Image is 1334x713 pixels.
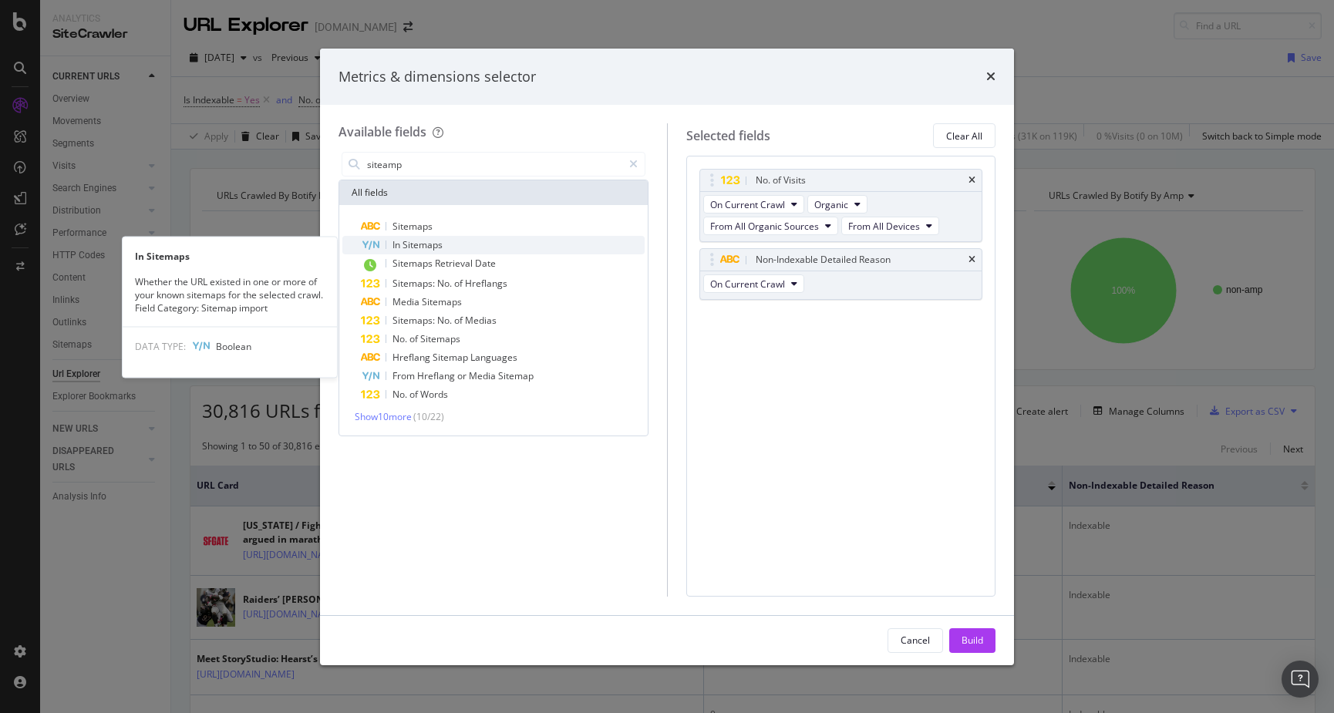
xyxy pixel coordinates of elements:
[339,67,536,87] div: Metrics & dimensions selector
[392,277,437,290] span: Sitemaps:
[420,388,448,401] span: Words
[933,123,995,148] button: Clear All
[413,410,444,423] span: ( 10 / 22 )
[392,314,437,327] span: Sitemaps:
[392,257,435,270] span: Sitemaps
[123,274,337,314] div: Whether the URL existed in one or more of your known sitemaps for the selected crawl. Field Categ...
[949,628,995,653] button: Build
[392,295,422,308] span: Media
[457,369,469,382] span: or
[703,217,838,235] button: From All Organic Sources
[848,220,920,233] span: From All Devices
[962,634,983,647] div: Build
[986,67,995,87] div: times
[703,274,804,293] button: On Current Crawl
[454,277,465,290] span: of
[469,369,498,382] span: Media
[417,369,457,382] span: Hreflang
[392,238,403,251] span: In
[392,351,433,364] span: Hreflang
[392,332,409,345] span: No.
[355,410,412,423] span: Show 10 more
[437,314,454,327] span: No.
[392,369,417,382] span: From
[968,255,975,264] div: times
[703,195,804,214] button: On Current Crawl
[807,195,867,214] button: Organic
[123,249,337,262] div: In Sitemaps
[435,257,475,270] span: Retrieval
[409,332,420,345] span: of
[756,173,806,188] div: No. of Visits
[841,217,939,235] button: From All Devices
[409,388,420,401] span: of
[699,248,983,300] div: Non-Indexable Detailed ReasontimesOn Current Crawl
[339,123,426,140] div: Available fields
[465,314,497,327] span: Medias
[710,198,785,211] span: On Current Crawl
[946,129,982,143] div: Clear All
[498,369,534,382] span: Sitemap
[422,295,462,308] span: Sitemaps
[392,220,433,233] span: Sitemaps
[968,176,975,185] div: times
[901,634,930,647] div: Cancel
[366,153,622,176] input: Search by field name
[454,314,465,327] span: of
[686,127,770,145] div: Selected fields
[339,180,648,205] div: All fields
[392,388,409,401] span: No.
[710,277,785,291] span: On Current Crawl
[1282,661,1319,698] div: Open Intercom Messenger
[420,332,460,345] span: Sitemaps
[710,220,819,233] span: From All Organic Sources
[756,252,891,267] div: Non-Indexable Detailed Reason
[320,49,1014,665] div: modal
[888,628,943,653] button: Cancel
[465,277,507,290] span: Hreflangs
[475,257,496,270] span: Date
[437,277,454,290] span: No.
[814,198,848,211] span: Organic
[403,238,443,251] span: Sitemaps
[433,351,470,364] span: Sitemap
[699,169,983,242] div: No. of VisitstimesOn Current CrawlOrganicFrom All Organic SourcesFrom All Devices
[470,351,517,364] span: Languages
